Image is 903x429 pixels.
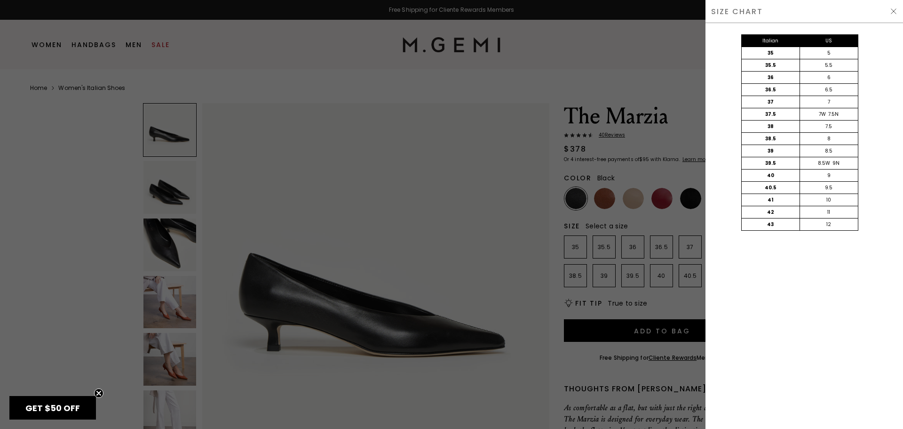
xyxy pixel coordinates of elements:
div: 36 [742,72,800,83]
div: 36.5 [742,84,800,96]
div: 8.5W [818,160,830,167]
div: 5 [800,47,858,59]
div: 12 [800,219,858,230]
div: 7W [819,111,826,118]
div: 41 [742,194,800,206]
div: US [800,35,858,47]
div: 42 [742,206,800,218]
div: 43 [742,219,800,230]
div: 40 [742,170,800,181]
div: 9.5 [800,182,858,194]
div: 38.5 [742,133,800,145]
div: 7.5N [828,111,839,118]
div: 7 [800,96,858,108]
div: 9N [832,160,840,167]
div: 6 [800,72,858,83]
div: 35 [742,47,800,59]
div: 5.5 [800,59,858,71]
div: 39 [742,145,800,157]
div: GET $50 OFFClose teaser [9,396,96,420]
div: 38 [742,121,800,132]
div: 8 [800,133,858,145]
div: 7.5 [800,121,858,132]
div: 10 [800,194,858,206]
div: 9 [800,170,858,181]
div: 6.5 [800,84,858,96]
div: 40.5 [742,182,800,194]
div: Italian [742,35,800,47]
div: 39.5 [742,157,800,169]
span: GET $50 OFF [25,402,80,414]
div: 37.5 [742,108,800,120]
div: 37 [742,96,800,108]
img: Hide Drawer [890,8,897,15]
div: 35.5 [742,59,800,71]
button: Close teaser [94,389,103,398]
div: 11 [800,206,858,218]
div: 8.5 [800,145,858,157]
